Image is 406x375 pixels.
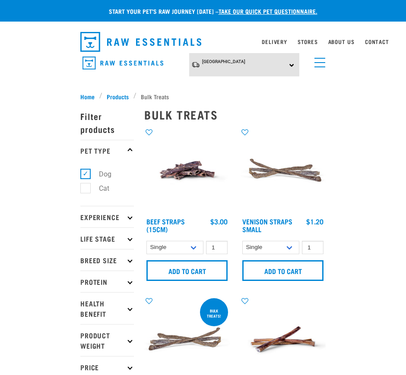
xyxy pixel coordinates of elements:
[144,108,326,121] h2: Bulk Treats
[200,304,228,322] div: BULK TREATS!
[85,169,115,180] label: Dog
[219,9,317,13] a: take our quick pet questionnaire.
[107,92,129,101] span: Products
[242,219,292,231] a: Venison Straps Small
[80,227,134,249] p: Life Stage
[80,292,134,324] p: Health Benefit
[80,105,134,140] p: Filter products
[298,40,318,43] a: Stores
[80,140,134,161] p: Pet Type
[202,59,245,64] span: [GEOGRAPHIC_DATA]
[80,271,134,292] p: Protein
[80,206,134,227] p: Experience
[82,57,163,70] img: Raw Essentials Logo
[328,40,355,43] a: About Us
[302,241,324,254] input: 1
[365,40,389,43] a: Contact
[73,28,333,55] nav: dropdown navigation
[80,249,134,271] p: Breed Size
[80,92,99,101] a: Home
[144,128,230,213] img: Raw Essentials Beef Straps 15cm 6 Pack
[146,219,185,231] a: Beef Straps (15cm)
[80,324,134,356] p: Product Weight
[102,92,133,101] a: Products
[262,40,287,43] a: Delivery
[85,183,113,194] label: Cat
[80,92,326,101] nav: breadcrumbs
[242,260,324,281] input: Add to cart
[146,260,228,281] input: Add to cart
[80,32,201,52] img: Raw Essentials Logo
[240,128,326,213] img: Venison Straps
[310,53,326,68] a: menu
[306,217,324,225] div: $1.20
[210,217,228,225] div: $3.00
[191,61,200,68] img: van-moving.png
[206,241,228,254] input: 1
[80,92,95,101] span: Home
